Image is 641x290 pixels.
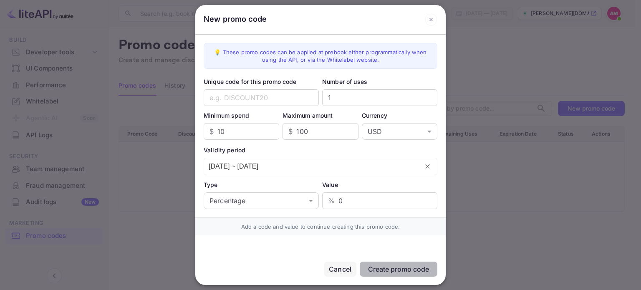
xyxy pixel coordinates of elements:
[288,126,293,136] p: $
[360,262,437,277] button: Create promo code
[322,77,437,86] div: Number of uses
[204,146,437,154] div: Validity period
[425,164,430,169] button: Clear
[329,264,351,274] div: Cancel
[204,223,437,230] div: Add a code and value to continue creating this promo code.
[425,164,430,169] svg: close
[204,89,319,106] input: e.g. DISCOUNT20
[204,13,267,26] div: New promo code
[209,126,214,136] p: $
[322,180,437,189] div: Value
[204,158,419,175] input: dd/MM/yyyy ~ dd/MM/yyyy
[211,48,430,63] div: 💡 These promo codes can be applied at prebook either programmatically when using the API, or via ...
[322,89,437,106] input: Number of uses
[368,265,429,273] div: Create promo code
[204,77,319,86] div: Unique code for this promo code
[204,192,319,209] div: Percentage
[362,111,437,120] div: Currency
[328,196,335,206] p: %
[204,180,319,189] div: Type
[204,111,279,120] div: Minimum spend
[283,111,358,120] div: Maximum amount
[362,123,437,140] div: USD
